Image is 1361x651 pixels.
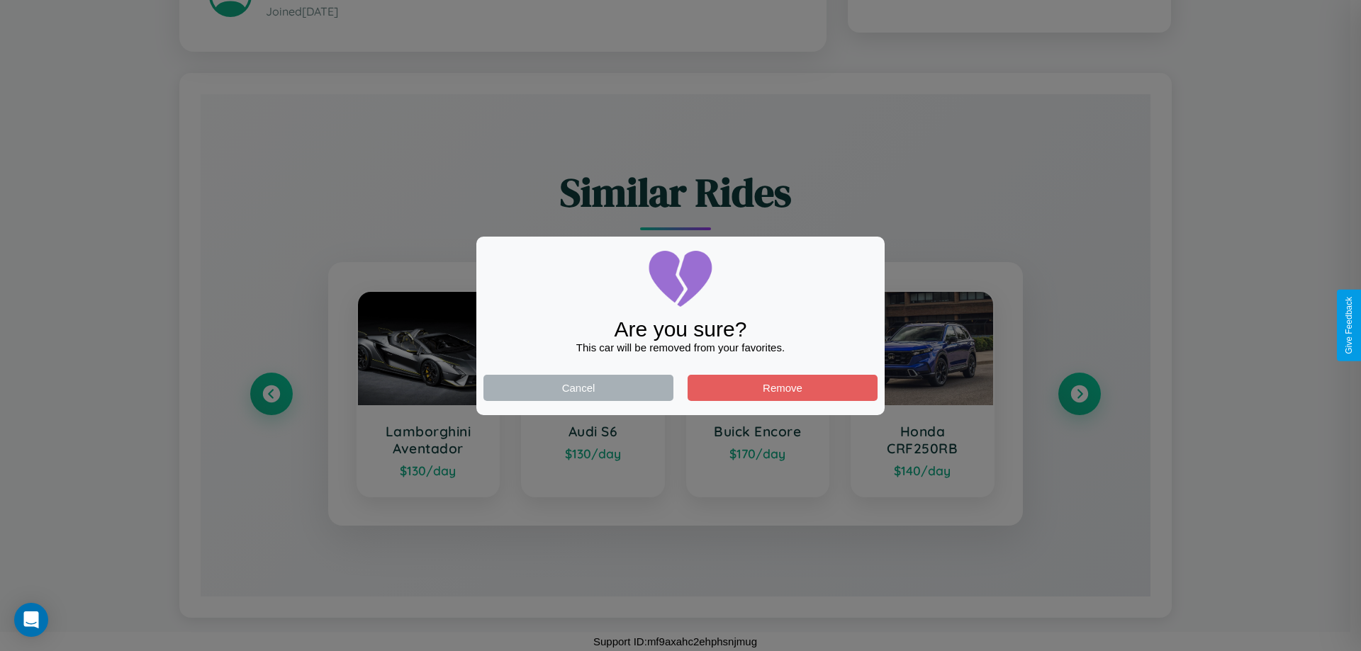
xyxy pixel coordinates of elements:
[645,244,716,315] img: broken-heart
[483,317,878,341] div: Are you sure?
[1344,297,1354,354] div: Give Feedback
[483,375,673,401] button: Cancel
[14,603,48,637] div: Open Intercom Messenger
[483,341,878,353] div: This car will be removed from your favorites.
[688,375,878,401] button: Remove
